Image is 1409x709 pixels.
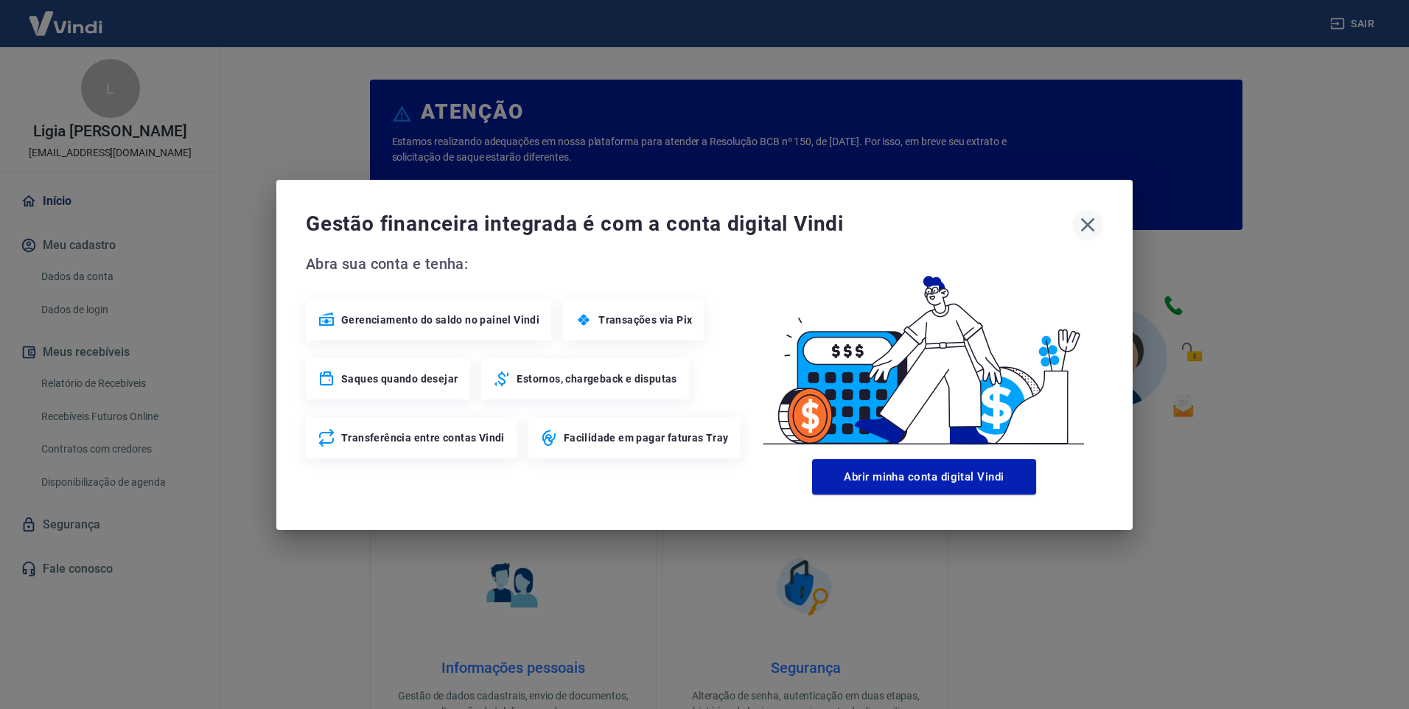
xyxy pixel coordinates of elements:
span: Transferência entre contas Vindi [341,430,505,445]
span: Gerenciamento do saldo no painel Vindi [341,312,539,327]
span: Saques quando desejar [341,371,458,386]
span: Transações via Pix [598,312,692,327]
img: Good Billing [745,252,1103,453]
span: Gestão financeira integrada é com a conta digital Vindi [306,209,1072,239]
span: Estornos, chargeback e disputas [517,371,676,386]
span: Abra sua conta e tenha: [306,252,745,276]
span: Facilidade em pagar faturas Tray [564,430,729,445]
button: Abrir minha conta digital Vindi [812,459,1036,495]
